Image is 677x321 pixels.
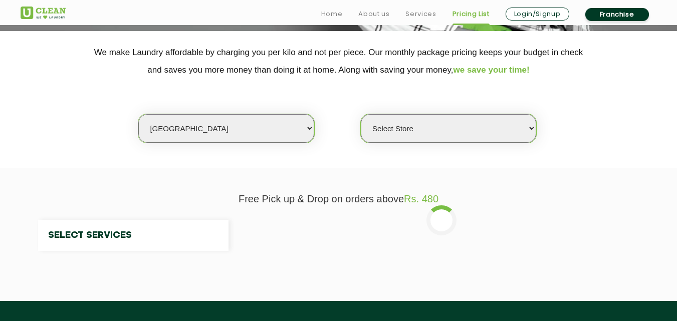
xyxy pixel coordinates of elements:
a: Home [321,8,343,20]
h4: Select Services [38,220,229,251]
a: Services [405,8,436,20]
a: Franchise [585,8,649,21]
span: Rs. 480 [404,193,438,204]
a: About us [358,8,389,20]
img: UClean Laundry and Dry Cleaning [21,7,66,19]
p: Free Pick up & Drop on orders above [21,193,657,205]
span: we save your time! [454,65,530,75]
p: We make Laundry affordable by charging you per kilo and not per piece. Our monthly package pricin... [21,44,657,79]
a: Login/Signup [506,8,569,21]
a: Pricing List [453,8,490,20]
